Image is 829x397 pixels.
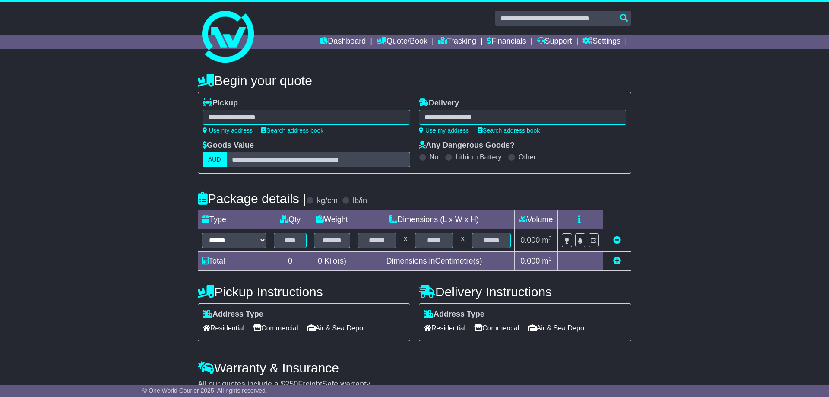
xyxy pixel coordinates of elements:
label: Delivery [419,98,459,108]
span: m [542,236,552,245]
label: Address Type [203,310,263,319]
td: Kilo(s) [310,252,354,271]
a: Use my address [203,127,253,134]
span: 0 [318,257,322,265]
div: All our quotes include a $ FreightSafe warranty. [198,380,631,389]
a: Quote/Book [377,35,427,49]
td: Dimensions in Centimetre(s) [354,252,514,271]
span: Air & Sea Depot [528,321,586,335]
span: Commercial [474,321,519,335]
span: © One World Courier 2025. All rights reserved. [142,387,267,394]
span: Residential [424,321,465,335]
td: 0 [270,252,310,271]
a: Support [537,35,572,49]
a: Search address book [261,127,323,134]
a: Dashboard [320,35,366,49]
label: kg/cm [317,196,338,206]
a: Add new item [613,257,621,265]
span: Air & Sea Depot [307,321,365,335]
label: lb/in [353,196,367,206]
a: Search address book [478,127,540,134]
label: No [430,153,438,161]
a: Financials [487,35,526,49]
a: Settings [582,35,620,49]
td: Weight [310,210,354,229]
h4: Pickup Instructions [198,285,410,299]
td: x [400,229,411,252]
label: Goods Value [203,141,254,150]
a: Use my address [419,127,469,134]
a: Remove this item [613,236,621,245]
td: Qty [270,210,310,229]
span: Residential [203,321,244,335]
a: Tracking [438,35,476,49]
label: AUD [203,152,227,167]
span: m [542,257,552,265]
h4: Warranty & Insurance [198,361,631,375]
h4: Delivery Instructions [419,285,631,299]
span: Commercial [253,321,298,335]
span: 0.000 [520,257,540,265]
td: Type [198,210,270,229]
span: 250 [285,380,298,388]
td: Total [198,252,270,271]
span: 0.000 [520,236,540,245]
label: Pickup [203,98,238,108]
td: x [457,229,468,252]
h4: Package details | [198,191,306,206]
label: Other [519,153,536,161]
td: Volume [514,210,557,229]
label: Address Type [424,310,484,319]
label: Lithium Battery [456,153,502,161]
label: Any Dangerous Goods? [419,141,515,150]
sup: 3 [548,235,552,241]
td: Dimensions (L x W x H) [354,210,514,229]
sup: 3 [548,256,552,262]
h4: Begin your quote [198,73,631,88]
